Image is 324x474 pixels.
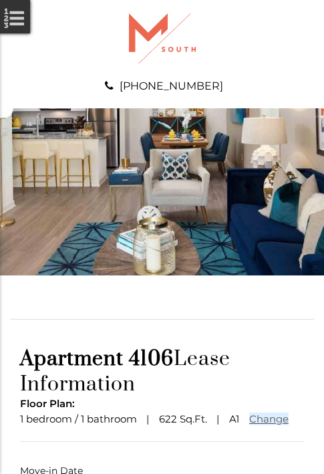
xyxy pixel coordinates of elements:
[249,412,289,425] a: Change
[20,397,75,410] span: Floor Plan:
[20,346,174,372] span: Apartment 4106
[159,412,177,425] span: 622
[120,80,223,92] a: [PHONE_NUMBER]
[180,412,207,425] span: Sq.Ft.
[129,13,196,64] img: A graphic with a red M and the word SOUTH.
[20,412,137,425] span: 1 bedroom / 1 bathroom
[20,346,304,397] h1: Lease Information
[229,412,239,425] span: A1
